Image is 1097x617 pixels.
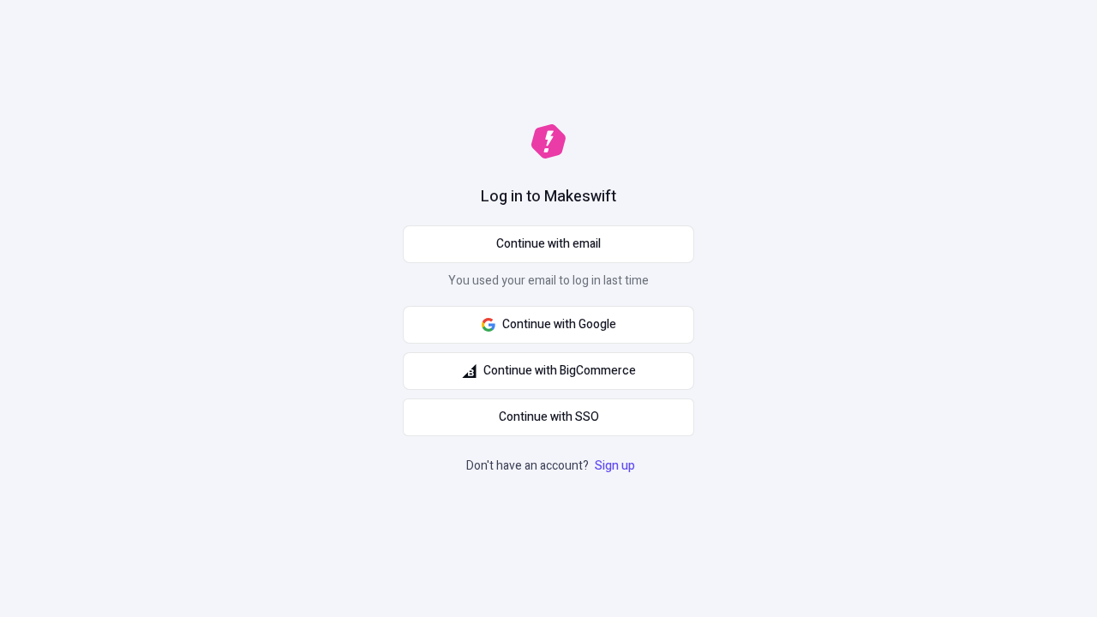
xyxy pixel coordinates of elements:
p: Don't have an account? [466,457,638,476]
span: Continue with BigCommerce [483,362,636,380]
h1: Log in to Makeswift [481,186,616,208]
button: Continue with email [403,225,694,263]
span: Continue with Google [502,315,616,334]
button: Continue with Google [403,306,694,344]
a: Sign up [591,457,638,475]
span: Continue with email [496,235,601,254]
a: Continue with SSO [403,398,694,436]
button: Continue with BigCommerce [403,352,694,390]
p: You used your email to log in last time [403,272,694,297]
